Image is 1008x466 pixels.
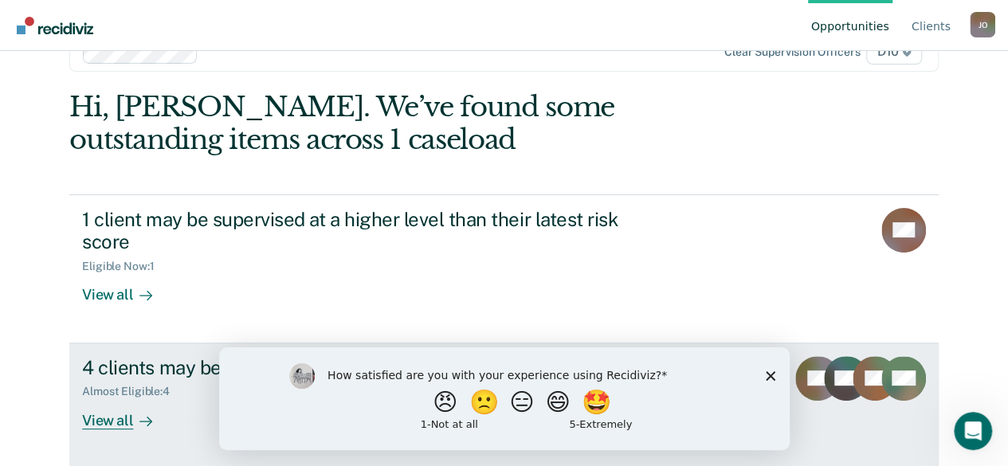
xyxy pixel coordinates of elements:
button: Profile dropdown button [970,12,995,37]
div: Almost Eligible : 4 [82,385,182,398]
span: D10 [866,39,921,65]
iframe: Survey by Kim from Recidiviz [219,347,790,450]
div: J O [970,12,995,37]
div: View all [82,398,171,429]
img: Recidiviz [17,17,93,34]
div: View all [82,273,171,304]
a: 1 client may be supervised at a higher level than their latest risk scoreEligible Now:1View all [69,194,939,343]
div: Hi, [PERSON_NAME]. We’ve found some outstanding items across 1 caseload [69,91,764,156]
div: 4 clients may be eligible for Compliant Reporting [82,356,641,379]
iframe: Intercom live chat [954,412,992,450]
div: Clear supervision officers [724,45,860,59]
div: Eligible Now : 1 [82,260,167,273]
div: 1 client may be supervised at a higher level than their latest risk score [82,208,641,254]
